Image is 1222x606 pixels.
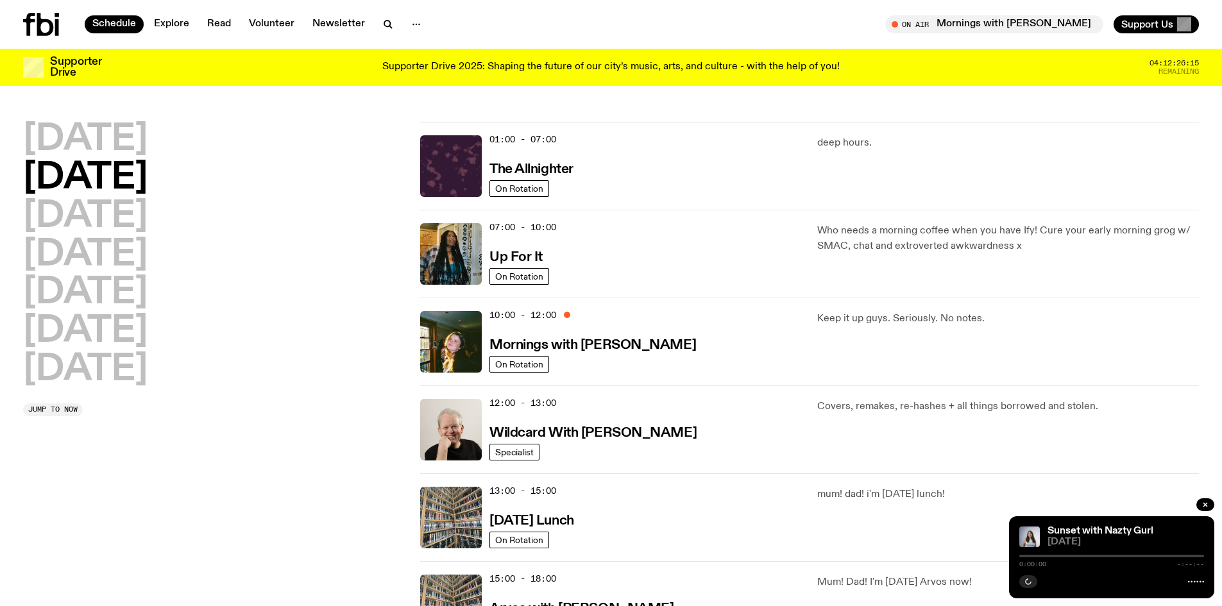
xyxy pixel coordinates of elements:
[1158,68,1199,75] span: Remaining
[1019,561,1046,568] span: 0:00:00
[23,314,148,349] button: [DATE]
[489,336,696,352] a: Mornings with [PERSON_NAME]
[28,406,78,413] span: Jump to now
[489,160,573,176] a: The Allnighter
[489,485,556,497] span: 13:00 - 15:00
[23,352,148,388] button: [DATE]
[817,311,1199,326] p: Keep it up guys. Seriously. No notes.
[1048,526,1153,536] a: Sunset with Nazty Gurl
[817,575,1199,590] p: Mum! Dad! I'm [DATE] Arvos now!
[489,426,697,440] h3: Wildcard With [PERSON_NAME]
[489,514,574,528] h3: [DATE] Lunch
[817,223,1199,254] p: Who needs a morning coffee when you have Ify! Cure your early morning grog w/ SMAC, chat and extr...
[420,311,482,373] img: Freya smiles coyly as she poses for the image.
[489,444,539,460] a: Specialist
[495,359,543,369] span: On Rotation
[305,15,373,33] a: Newsletter
[495,183,543,193] span: On Rotation
[420,399,482,460] img: Stuart is smiling charmingly, wearing a black t-shirt against a stark white background.
[817,135,1199,151] p: deep hours.
[489,573,556,585] span: 15:00 - 18:00
[817,399,1199,414] p: Covers, remakes, re-hashes + all things borrowed and stolen.
[199,15,239,33] a: Read
[1177,561,1204,568] span: -:--:--
[1121,19,1173,30] span: Support Us
[85,15,144,33] a: Schedule
[241,15,302,33] a: Volunteer
[489,221,556,233] span: 07:00 - 10:00
[23,275,148,311] button: [DATE]
[146,15,197,33] a: Explore
[23,237,148,273] button: [DATE]
[495,447,534,457] span: Specialist
[50,56,101,78] h3: Supporter Drive
[1019,526,1040,547] img: Nazty Gurl is looking directly into the camera, wearing a white tank top, against a grey backgrou...
[489,163,573,176] h3: The Allnighter
[23,160,148,196] button: [DATE]
[1150,60,1199,67] span: 04:12:26:15
[489,512,574,528] a: [DATE] Lunch
[382,62,840,73] p: Supporter Drive 2025: Shaping the future of our city’s music, arts, and culture - with the help o...
[489,356,549,373] a: On Rotation
[489,424,697,440] a: Wildcard With [PERSON_NAME]
[489,309,556,321] span: 10:00 - 12:00
[420,223,482,285] img: Ify - a Brown Skin girl with black braided twists, looking up to the side with her tongue stickin...
[817,487,1199,502] p: mum! dad! i'm [DATE] lunch!
[489,180,549,197] a: On Rotation
[489,268,549,285] a: On Rotation
[489,532,549,548] a: On Rotation
[885,15,1103,33] button: On AirMornings with [PERSON_NAME] // SUPPORTER DRIVE
[495,535,543,544] span: On Rotation
[489,133,556,146] span: 01:00 - 07:00
[489,339,696,352] h3: Mornings with [PERSON_NAME]
[23,199,148,235] button: [DATE]
[23,122,148,158] button: [DATE]
[23,403,83,416] button: Jump to now
[489,397,556,409] span: 12:00 - 13:00
[1114,15,1199,33] button: Support Us
[489,251,543,264] h3: Up For It
[420,487,482,548] img: A corner shot of the fbi music library
[489,248,543,264] a: Up For It
[495,271,543,281] span: On Rotation
[1048,537,1204,547] span: [DATE]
